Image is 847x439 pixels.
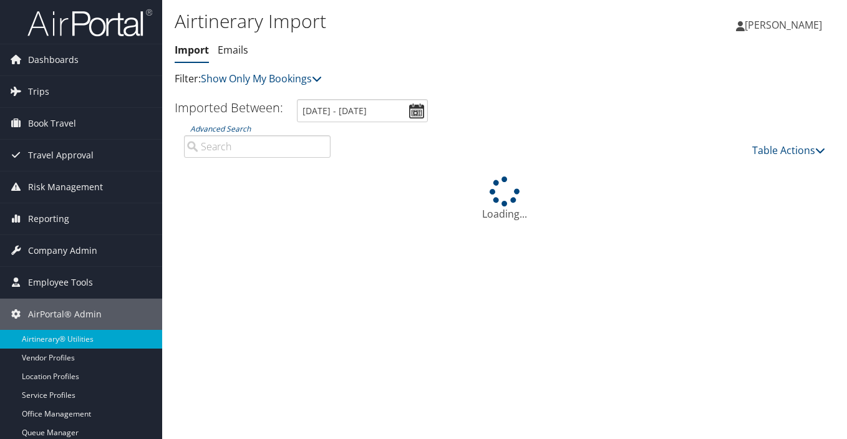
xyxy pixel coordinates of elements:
h1: Airtinerary Import [175,8,614,34]
input: Advanced Search [184,135,331,158]
span: Reporting [28,203,69,234]
span: Dashboards [28,44,79,75]
img: airportal-logo.png [27,8,152,37]
a: Import [175,43,209,57]
p: Filter: [175,71,614,87]
a: [PERSON_NAME] [736,6,835,44]
a: Table Actions [752,143,825,157]
span: Trips [28,76,49,107]
span: Risk Management [28,171,103,203]
span: Employee Tools [28,267,93,298]
div: Loading... [175,176,835,221]
a: Show Only My Bookings [201,72,322,85]
input: [DATE] - [DATE] [297,99,428,122]
h3: Imported Between: [175,99,283,116]
span: Company Admin [28,235,97,266]
span: [PERSON_NAME] [745,18,822,32]
span: Travel Approval [28,140,94,171]
span: Book Travel [28,108,76,139]
a: Advanced Search [190,123,251,134]
span: AirPortal® Admin [28,299,102,330]
a: Emails [218,43,248,57]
